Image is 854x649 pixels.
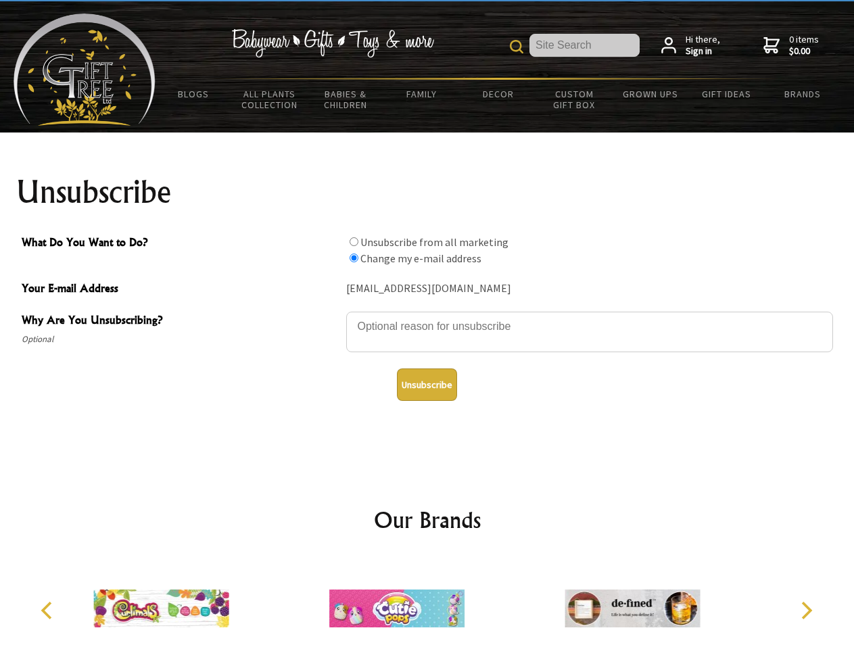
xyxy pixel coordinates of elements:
[686,45,720,57] strong: Sign in
[688,80,765,108] a: Gift Ideas
[765,80,841,108] a: Brands
[232,80,308,119] a: All Plants Collection
[536,80,613,119] a: Custom Gift Box
[308,80,384,119] a: Babies & Children
[789,45,819,57] strong: $0.00
[510,40,523,53] img: product search
[22,234,339,254] span: What Do You Want to Do?
[360,235,508,249] label: Unsubscribe from all marketing
[350,254,358,262] input: What Do You Want to Do?
[791,596,821,625] button: Next
[14,14,156,126] img: Babyware - Gifts - Toys and more...
[346,312,833,352] textarea: Why Are You Unsubscribing?
[612,80,688,108] a: Grown Ups
[529,34,640,57] input: Site Search
[22,331,339,347] span: Optional
[231,29,434,57] img: Babywear - Gifts - Toys & more
[384,80,460,108] a: Family
[686,34,720,57] span: Hi there,
[22,280,339,299] span: Your E-mail Address
[460,80,536,108] a: Decor
[350,237,358,246] input: What Do You Want to Do?
[661,34,720,57] a: Hi there,Sign in
[360,251,481,265] label: Change my e-mail address
[34,596,64,625] button: Previous
[763,34,819,57] a: 0 items$0.00
[397,368,457,401] button: Unsubscribe
[346,279,833,299] div: [EMAIL_ADDRESS][DOMAIN_NAME]
[22,312,339,331] span: Why Are You Unsubscribing?
[789,33,819,57] span: 0 items
[27,504,828,536] h2: Our Brands
[16,176,838,208] h1: Unsubscribe
[156,80,232,108] a: BLOGS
